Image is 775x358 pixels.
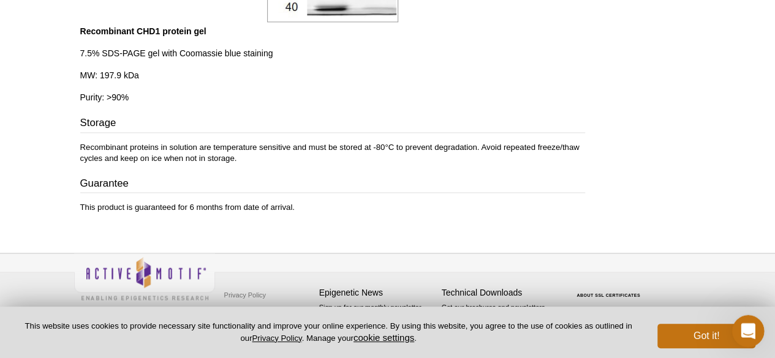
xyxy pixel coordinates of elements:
table: Click to Verify - This site chose Symantec SSL for secure e-commerce and confidential communicati... [564,275,656,302]
h4: Technical Downloads [442,287,558,297]
p: Get our brochures and newsletters, or request them by mail. [442,302,558,333]
p: Recombinant proteins in solution are temperature sensitive and must be stored at -80°C to prevent... [80,142,585,164]
h3: Storage [80,116,585,133]
h4: Epigenetic News [319,287,436,297]
h3: Guarantee [80,176,585,193]
button: Got it! [657,324,755,348]
p: This website uses cookies to provide necessary site functionality and improve your online experie... [20,321,637,344]
iframe: Intercom live chat [732,315,765,348]
a: Privacy Policy [252,334,301,343]
img: Active Motif, [74,253,215,303]
p: This product is guaranteed for 6 months from date of arrival. [80,202,585,213]
button: cookie settings [353,332,414,343]
a: Privacy Policy [221,285,269,304]
p: 7.5% SDS-PAGE gel with Coomassie blue staining MW: 197.9 kDa Purity: >90% [80,26,585,103]
b: Recombinant CHD1 protein gel [80,26,206,36]
a: Terms & Conditions [221,304,285,322]
p: Sign up for our monthly newsletter highlighting recent publications in the field of epigenetics. [319,302,436,343]
a: ABOUT SSL CERTIFICATES [577,293,640,297]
